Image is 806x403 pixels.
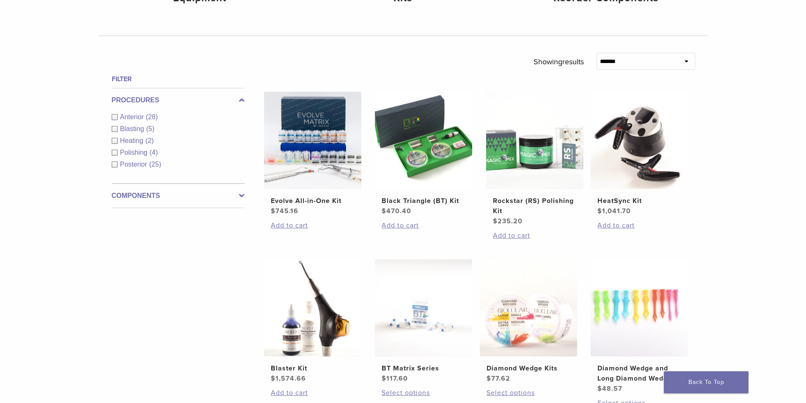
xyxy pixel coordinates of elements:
[374,259,473,384] a: BT Matrix SeriesBT Matrix Series $117.60
[120,149,150,156] span: Polishing
[591,92,688,189] img: HeatSync Kit
[664,371,748,393] a: Back To Top
[382,207,386,215] span: $
[597,207,602,215] span: $
[597,207,631,215] bdi: 1,041.70
[382,207,411,215] bdi: 470.40
[112,95,245,105] label: Procedures
[493,230,577,241] a: Add to cart: “Rockstar (RS) Polishing Kit”
[597,196,681,206] h2: HeatSync Kit
[271,374,306,383] bdi: 1,574.66
[382,374,408,383] bdi: 117.60
[264,259,362,384] a: Blaster KitBlaster Kit $1,574.66
[375,92,472,189] img: Black Triangle (BT) Kit
[597,220,681,230] a: Add to cart: “HeatSync Kit”
[597,384,622,393] bdi: 48.57
[493,196,577,216] h2: Rockstar (RS) Polishing Kit
[382,220,465,230] a: Add to cart: “Black Triangle (BT) Kit”
[591,259,688,356] img: Diamond Wedge and Long Diamond Wedge
[487,374,491,383] span: $
[146,125,154,132] span: (5)
[271,363,355,373] h2: Blaster Kit
[480,259,577,356] img: Diamond Wedge Kits
[120,113,146,121] span: Anterior
[112,191,245,201] label: Components
[149,149,158,156] span: (4)
[382,363,465,373] h2: BT Matrix Series
[264,92,362,216] a: Evolve All-in-One KitEvolve All-in-One Kit $745.16
[146,113,158,121] span: (28)
[149,161,161,168] span: (25)
[120,161,149,168] span: Posterior
[382,196,465,206] h2: Black Triangle (BT) Kit
[120,137,146,144] span: Heating
[271,207,275,215] span: $
[487,374,510,383] bdi: 77.62
[590,259,689,394] a: Diamond Wedge and Long Diamond WedgeDiamond Wedge and Long Diamond Wedge $48.57
[493,217,498,225] span: $
[486,92,583,189] img: Rockstar (RS) Polishing Kit
[479,259,578,384] a: Diamond Wedge KitsDiamond Wedge Kits $77.62
[375,259,472,356] img: BT Matrix Series
[493,217,523,225] bdi: 235.20
[112,74,245,84] h4: Filter
[597,384,602,393] span: $
[597,363,681,384] h2: Diamond Wedge and Long Diamond Wedge
[534,53,584,71] p: Showing results
[120,125,146,132] span: Blasting
[271,388,355,398] a: Add to cart: “Blaster Kit”
[264,259,361,356] img: Blaster Kit
[487,363,570,373] h2: Diamond Wedge Kits
[271,207,298,215] bdi: 745.16
[271,220,355,230] a: Add to cart: “Evolve All-in-One Kit”
[374,92,473,216] a: Black Triangle (BT) KitBlack Triangle (BT) Kit $470.40
[271,374,275,383] span: $
[264,92,361,189] img: Evolve All-in-One Kit
[146,137,154,144] span: (2)
[382,388,465,398] a: Select options for “BT Matrix Series”
[487,388,570,398] a: Select options for “Diamond Wedge Kits”
[590,92,689,216] a: HeatSync KitHeatSync Kit $1,041.70
[382,374,386,383] span: $
[486,92,584,226] a: Rockstar (RS) Polishing KitRockstar (RS) Polishing Kit $235.20
[271,196,355,206] h2: Evolve All-in-One Kit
